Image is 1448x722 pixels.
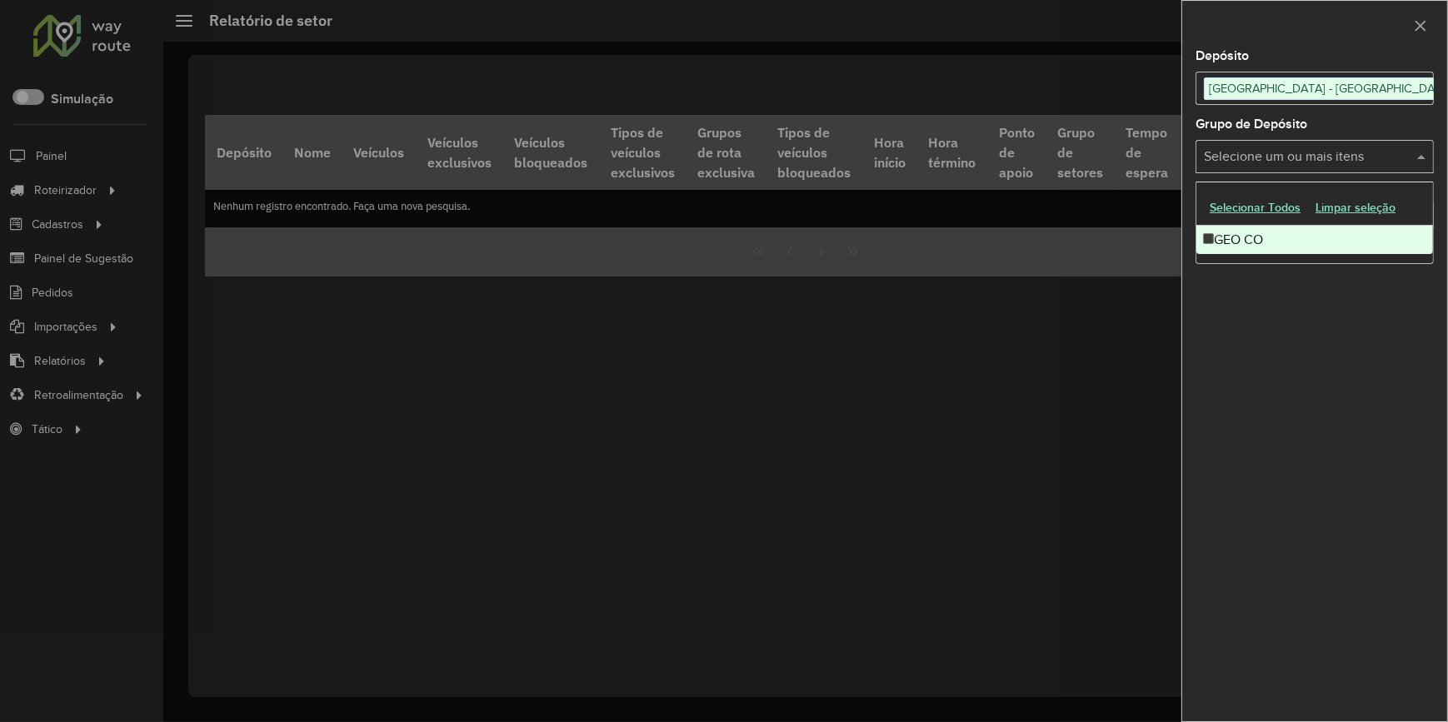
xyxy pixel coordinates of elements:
[1196,226,1433,254] div: GEO CO
[1196,114,1307,134] label: Grupo de Depósito
[1196,182,1434,264] ng-dropdown-panel: Options list
[1196,46,1249,66] label: Depósito
[1202,195,1308,221] button: Selecionar Todos
[1308,195,1403,221] button: Limpar seleção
